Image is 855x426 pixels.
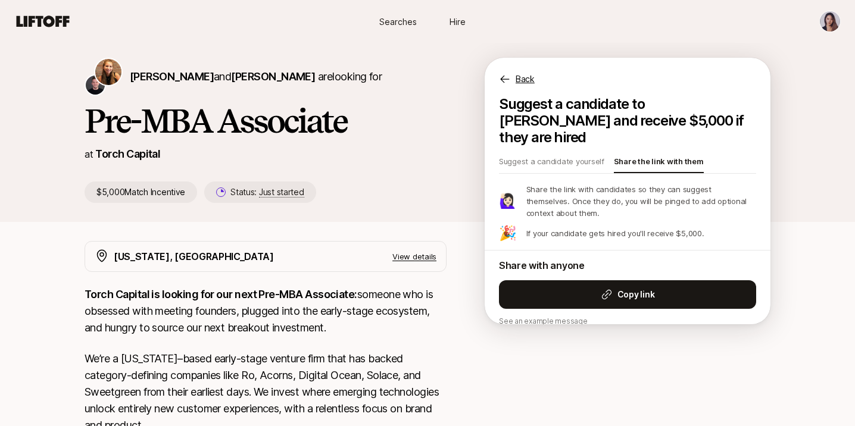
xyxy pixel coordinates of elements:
[499,280,756,309] button: Copy link
[617,287,654,302] strong: Copy link
[499,155,604,172] p: Suggest a candidate yourself
[130,70,214,83] span: [PERSON_NAME]
[85,146,93,162] p: at
[499,194,517,208] p: 🙋🏻‍♀️
[820,11,840,32] img: Mona Yan
[614,155,704,172] p: Share the link with them
[526,183,756,219] p: Share the link with candidates so they can suggest themselves. Once they do, you will be pinged t...
[499,226,517,240] p: 🎉
[230,185,304,199] p: Status:
[499,258,756,273] p: Share with anyone
[231,70,315,83] span: [PERSON_NAME]
[214,70,315,83] span: and
[86,76,105,95] img: Christopher Harper
[130,68,382,85] p: are looking for
[259,187,304,198] span: Just started
[526,227,704,239] p: If your candidate gets hired you'll receive $5,000.
[85,103,447,139] h1: Pre-MBA Associate
[114,249,274,264] p: [US_STATE], [GEOGRAPHIC_DATA]
[499,96,756,146] p: Suggest a candidate to [PERSON_NAME] and receive $5,000 if they are hired
[95,148,160,160] a: Torch Capital
[499,316,756,327] p: See an example message
[95,59,121,85] img: Katie Reiner
[85,288,357,300] strong: Torch Capital is looking for our next Pre-MBA Associate:
[392,250,436,262] p: View details
[516,72,535,86] p: Back
[85,286,447,336] p: someone who is obsessed with meeting founders, plugged into the early-stage ecosystem, and hungry...
[85,181,197,203] p: $5,000 Match Incentive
